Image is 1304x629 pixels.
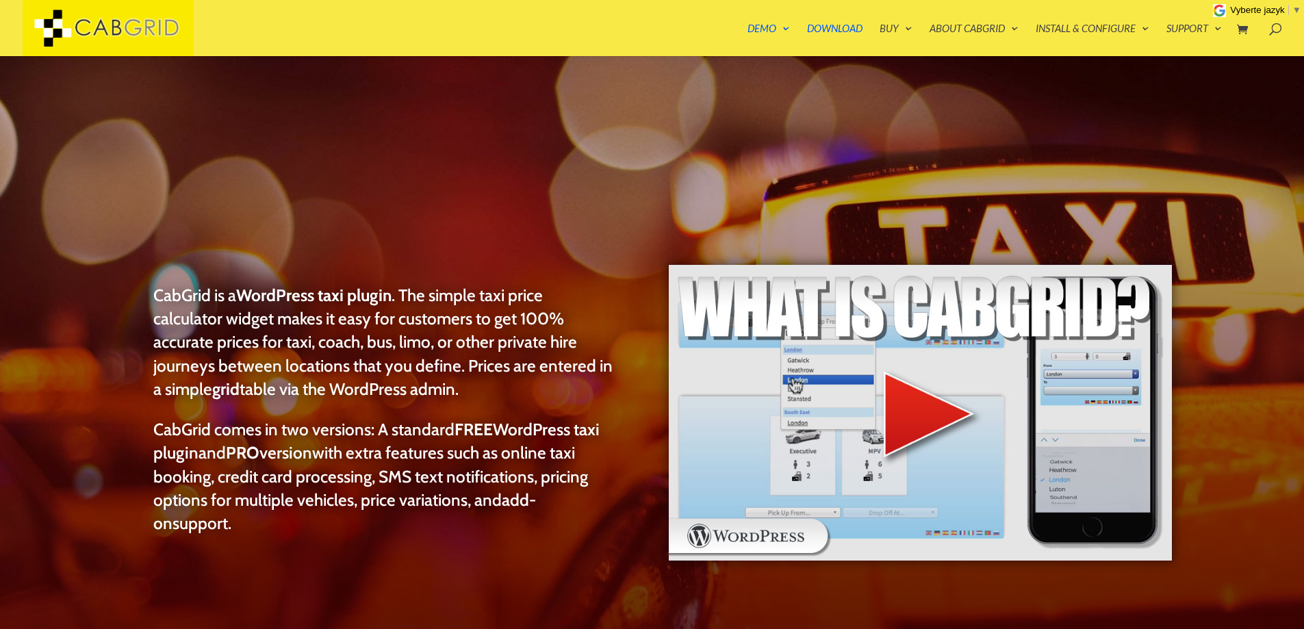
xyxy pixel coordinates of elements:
a: Install & Configure [1036,23,1149,56]
a: PROversion [226,442,312,463]
p: CabGrid comes in two versions: A standard and with extra features such as online taxi booking, cr... [153,418,613,535]
strong: PRO [226,442,259,463]
span: Vyberte jazyk [1230,5,1285,15]
a: WordPress taxi booking plugin Intro Video [667,551,1173,565]
a: Support [1166,23,1222,56]
a: Demo [747,23,790,56]
span: ▼ [1292,5,1301,15]
a: About CabGrid [930,23,1019,56]
p: CabGrid is a . The simple taxi price calculator widget makes it easy for customers to get 100% ac... [153,283,613,418]
img: WordPress taxi booking plugin Intro Video [667,264,1173,562]
a: Vyberte jazyk​ [1230,5,1301,15]
span: ​ [1288,5,1289,15]
a: CabGrid Taxi Plugin [23,19,194,34]
strong: FREE [455,419,493,439]
a: add-on [153,489,536,533]
strong: grid [212,378,240,399]
a: FREEWordPress taxi plugin [153,419,600,463]
strong: WordPress taxi plugin [236,285,392,305]
a: Download [807,23,862,56]
a: Buy [880,23,912,56]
